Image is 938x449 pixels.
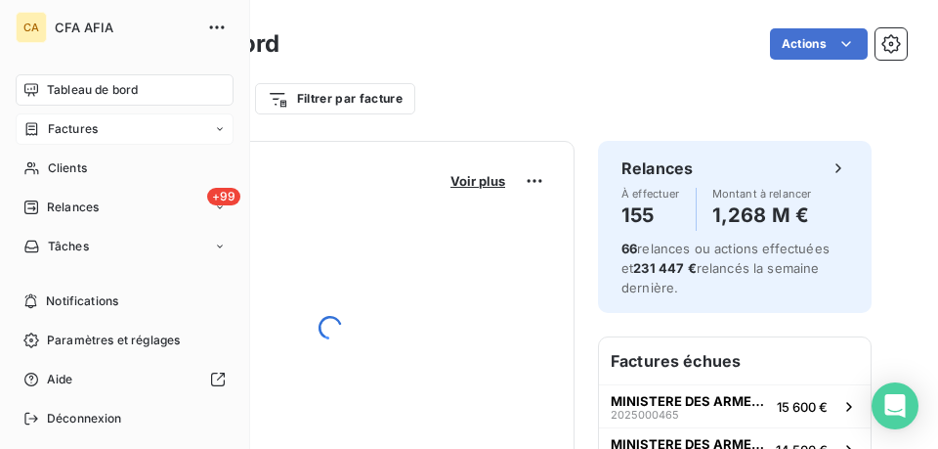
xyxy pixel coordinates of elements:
span: +99 [207,188,240,205]
button: MINISTERE DES ARMEES / CMG202500046515 600 € [599,384,871,427]
h4: 1,268 M € [712,200,812,231]
button: Voir plus [445,172,511,190]
span: relances ou actions effectuées et relancés la semaine dernière. [621,241,830,295]
span: 2025000465 [611,409,679,421]
span: 15 600 € [777,399,828,415]
span: Voir plus [450,173,505,189]
h6: Relances [621,157,693,180]
h4: 155 [621,200,680,231]
span: À effectuer [621,188,680,200]
span: Aide [47,371,73,388]
span: Déconnexion [47,410,122,427]
button: Filtrer par facture [255,83,415,114]
span: Notifications [46,292,118,310]
span: Paramètres et réglages [47,332,180,349]
span: Tâches [48,238,89,255]
span: Montant à relancer [712,188,812,200]
h6: Factures échues [599,337,871,384]
span: Factures [48,120,98,138]
span: 66 [621,241,637,256]
div: CA [16,12,47,43]
button: Actions [770,28,868,60]
span: Relances [47,199,99,216]
span: Tableau de bord [47,81,138,99]
span: CFA AFIA [55,20,195,35]
div: Open Intercom Messenger [872,382,918,429]
span: Clients [48,159,87,177]
span: MINISTERE DES ARMEES / CMG [611,393,769,409]
span: 231 447 € [633,260,696,276]
a: Aide [16,364,234,395]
